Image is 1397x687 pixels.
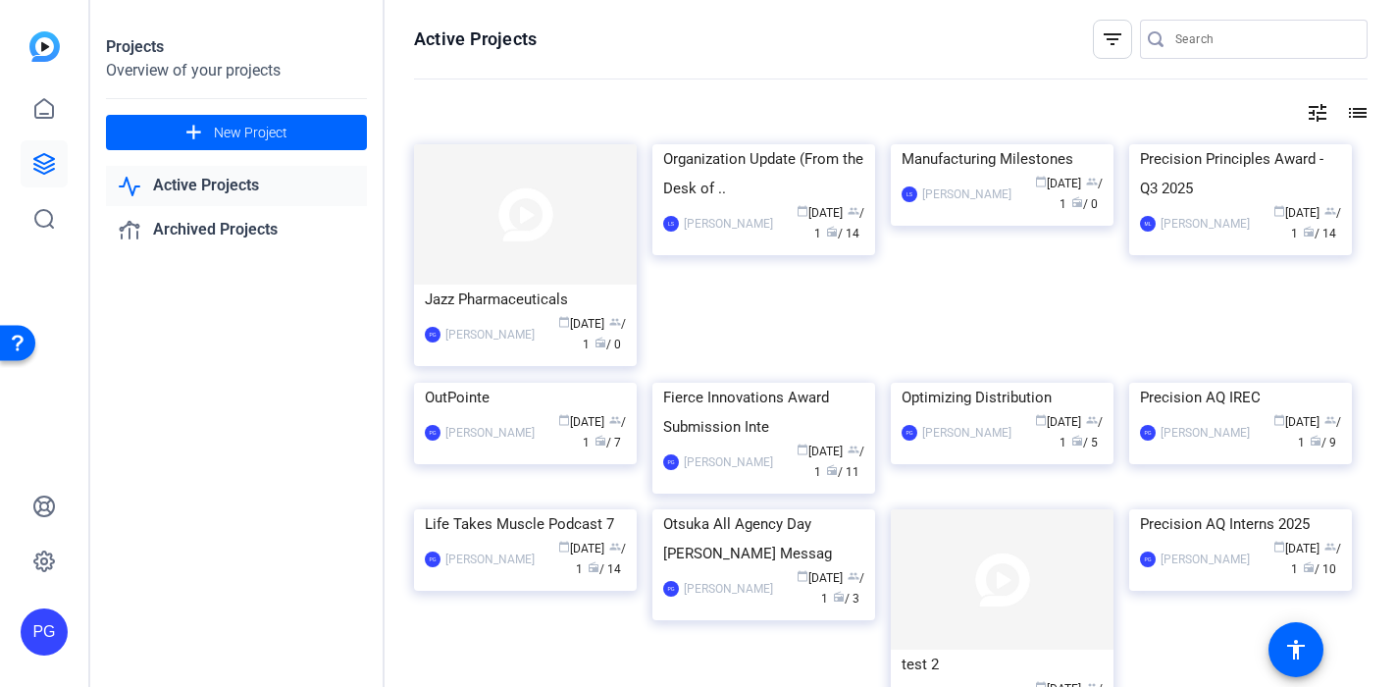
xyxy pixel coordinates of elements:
[588,561,599,573] span: radio
[1284,638,1308,661] mat-icon: accessibility
[1303,561,1315,573] span: radio
[826,464,838,476] span: radio
[1140,144,1341,203] div: Precision Principles Award - Q3 2025
[826,227,859,240] span: / 14
[902,650,1103,679] div: test 2
[414,27,537,51] h1: Active Projects
[1303,562,1336,576] span: / 10
[1298,415,1341,449] span: / 1
[1140,383,1341,412] div: Precision AQ IREC
[1303,227,1336,240] span: / 14
[922,423,1011,443] div: [PERSON_NAME]
[1273,415,1319,429] span: [DATE]
[558,316,570,328] span: calendar_today
[797,444,808,455] span: calendar_today
[1161,423,1250,443] div: [PERSON_NAME]
[663,454,679,470] div: PG
[684,214,773,234] div: [PERSON_NAME]
[1086,176,1098,187] span: group
[1344,101,1368,125] mat-icon: list
[445,550,535,569] div: [PERSON_NAME]
[595,338,621,351] span: / 0
[1273,414,1285,426] span: calendar_today
[826,465,859,479] span: / 11
[1140,425,1156,441] div: PG
[595,435,606,447] span: radio
[1140,216,1156,232] div: ML
[558,542,604,555] span: [DATE]
[797,205,808,217] span: calendar_today
[1324,414,1336,426] span: group
[797,570,808,582] span: calendar_today
[1324,541,1336,553] span: group
[21,608,68,656] div: PG
[1303,226,1315,238] span: radio
[663,581,679,597] div: PG
[1035,414,1047,426] span: calendar_today
[1035,415,1081,429] span: [DATE]
[445,325,535,344] div: [PERSON_NAME]
[922,185,1011,204] div: [PERSON_NAME]
[1071,435,1083,447] span: radio
[684,452,773,472] div: [PERSON_NAME]
[583,415,626,449] span: / 1
[558,415,604,429] span: [DATE]
[1324,205,1336,217] span: group
[902,144,1103,174] div: Manufacturing Milestones
[814,445,864,479] span: / 1
[425,285,626,314] div: Jazz Pharmaceuticals
[425,552,440,567] div: PG
[902,425,917,441] div: PG
[663,144,864,203] div: Organization Update (From the Desk of ..
[902,383,1103,412] div: Optimizing Distribution
[425,425,440,441] div: PG
[445,423,535,443] div: [PERSON_NAME]
[848,444,859,455] span: group
[1310,435,1321,447] span: radio
[797,445,843,458] span: [DATE]
[1140,509,1341,539] div: Precision AQ Interns 2025
[902,186,917,202] div: LS
[1060,415,1103,449] span: / 1
[425,509,626,539] div: Life Takes Muscle Podcast 7
[1140,552,1156,567] div: PG
[826,226,838,238] span: radio
[425,383,626,412] div: OutPointe
[848,570,859,582] span: group
[1273,541,1285,553] span: calendar_today
[663,383,864,442] div: Fierce Innovations Award Submission Inte
[609,541,621,553] span: group
[1161,550,1250,569] div: [PERSON_NAME]
[1273,206,1319,220] span: [DATE]
[848,205,859,217] span: group
[106,115,367,150] button: New Project
[29,31,60,62] img: blue-gradient.svg
[833,592,859,606] span: / 3
[106,59,367,82] div: Overview of your projects
[558,317,604,331] span: [DATE]
[609,414,621,426] span: group
[1175,27,1352,51] input: Search
[214,123,287,143] span: New Project
[1071,196,1083,208] span: radio
[1310,436,1336,449] span: / 9
[181,121,206,145] mat-icon: add
[609,316,621,328] span: group
[663,216,679,232] div: LS
[425,327,440,343] div: PG
[1035,177,1081,190] span: [DATE]
[833,591,845,603] span: radio
[595,436,621,449] span: / 7
[797,571,843,585] span: [DATE]
[684,579,773,599] div: [PERSON_NAME]
[1306,101,1329,125] mat-icon: tune
[558,414,570,426] span: calendar_today
[106,166,367,206] a: Active Projects
[1101,27,1124,51] mat-icon: filter_list
[797,206,843,220] span: [DATE]
[1071,197,1098,211] span: / 0
[106,35,367,59] div: Projects
[663,509,864,568] div: Otsuka All Agency Day [PERSON_NAME] Messag
[106,210,367,250] a: Archived Projects
[1035,176,1047,187] span: calendar_today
